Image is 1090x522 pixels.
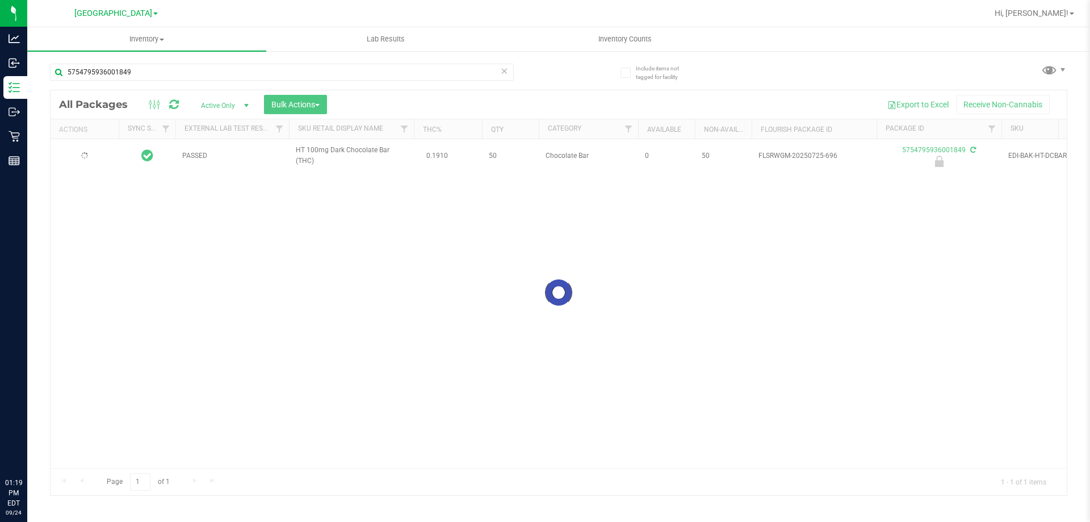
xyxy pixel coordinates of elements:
[351,34,420,44] span: Lab Results
[995,9,1068,18] span: Hi, [PERSON_NAME]!
[9,57,20,69] inline-svg: Inbound
[9,82,20,93] inline-svg: Inventory
[583,34,667,44] span: Inventory Counts
[9,106,20,118] inline-svg: Outbound
[636,64,693,81] span: Include items not tagged for facility
[27,27,266,51] a: Inventory
[27,34,266,44] span: Inventory
[500,64,508,78] span: Clear
[9,131,20,142] inline-svg: Retail
[9,33,20,44] inline-svg: Analytics
[11,431,45,465] iframe: Resource center
[74,9,152,18] span: [GEOGRAPHIC_DATA]
[266,27,505,51] a: Lab Results
[9,155,20,166] inline-svg: Reports
[5,508,22,517] p: 09/24
[505,27,744,51] a: Inventory Counts
[50,64,514,81] input: Search Package ID, Item Name, SKU, Lot or Part Number...
[5,478,22,508] p: 01:19 PM EDT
